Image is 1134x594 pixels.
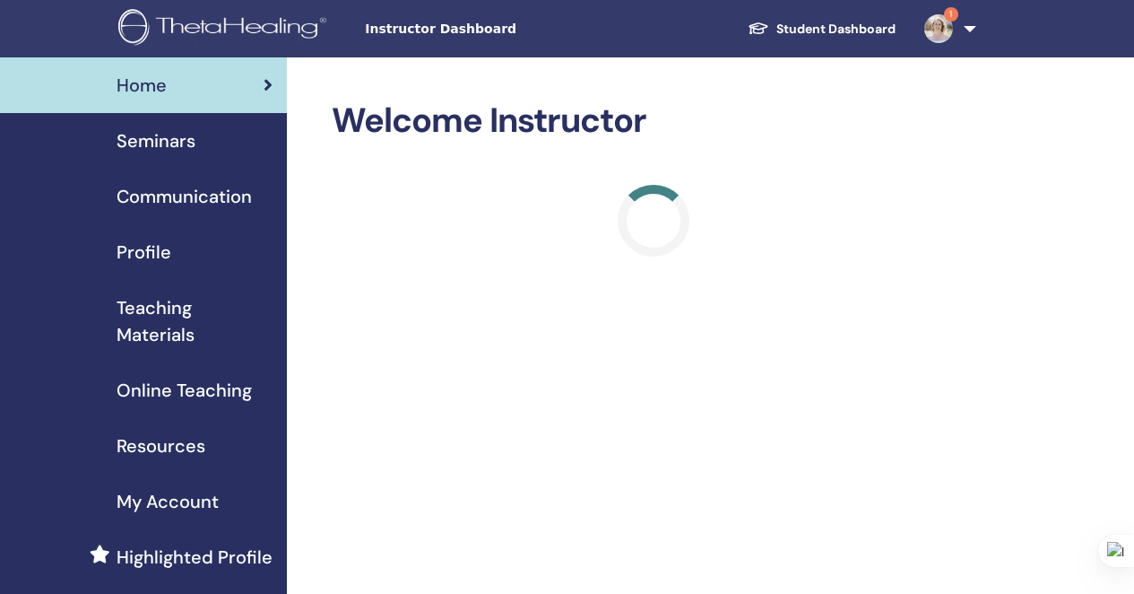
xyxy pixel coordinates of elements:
a: Student Dashboard [733,13,910,46]
span: Profile [117,239,171,266]
span: 1 [944,7,958,22]
span: Teaching Materials [117,294,273,348]
h2: Welcome Instructor [332,100,976,142]
span: Online Teaching [117,377,252,404]
img: default.jpg [924,14,953,43]
span: Home [117,72,167,99]
span: Communication [117,183,252,210]
span: My Account [117,488,219,515]
span: Resources [117,432,205,459]
span: Highlighted Profile [117,544,273,571]
span: Instructor Dashboard [365,20,634,39]
span: Seminars [117,127,195,154]
img: logo.png [118,9,333,49]
img: graduation-cap-white.svg [748,21,769,36]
